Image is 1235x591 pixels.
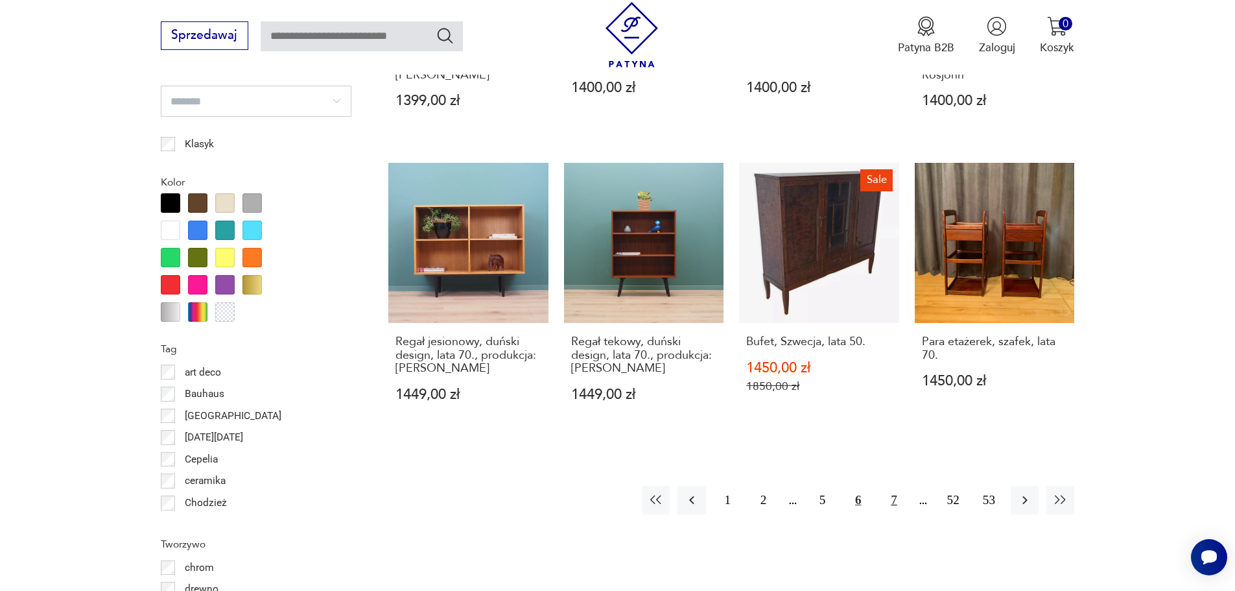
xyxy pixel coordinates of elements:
p: 1450,00 zł [922,374,1068,388]
button: 53 [975,486,1003,514]
img: Ikona koszyka [1047,16,1067,36]
button: Sprzedawaj [161,21,248,50]
p: Tag [161,341,351,357]
button: 5 [808,486,836,514]
p: [DATE][DATE] [185,429,243,446]
p: chrom [185,559,214,576]
p: ceramika [185,472,226,489]
p: Patyna B2B [898,40,954,55]
h3: Regał tekowy, duński design, lata 70., produkcja: [PERSON_NAME] [395,42,541,82]
h3: Witryna, regał w stylu angielskim sygnowany Rosjohn [922,42,1068,82]
button: Patyna B2B [898,16,954,55]
p: 1400,00 zł [571,81,717,95]
iframe: Smartsupp widget button [1191,539,1227,575]
a: Regał jesionowy, duński design, lata 70., produkcja: DaniaRegał jesionowy, duński design, lata 70... [388,163,548,431]
button: 0Koszyk [1040,16,1074,55]
p: 1850,00 zł [746,380,892,393]
p: [GEOGRAPHIC_DATA] [185,407,281,424]
button: 6 [844,486,872,514]
button: 7 [880,486,908,514]
div: 0 [1059,17,1072,30]
a: Sprzedawaj [161,31,248,42]
h3: Para etażerek, szafek, lata 70. [922,335,1068,362]
p: 1400,00 zł [922,94,1068,108]
img: Patyna - sklep z meblami i dekoracjami vintage [599,2,665,67]
button: Szukaj [436,26,454,45]
p: Ćmielów [185,516,224,533]
p: Chodzież [185,494,227,511]
p: art deco [185,364,221,381]
p: Kolor [161,174,351,191]
a: Para etażerek, szafek, lata 70.Para etażerek, szafek, lata 70.1450,00 zł [915,163,1075,431]
p: Klasyk [185,136,214,152]
h3: Bufet, Szwecja, lata 50. [746,335,892,348]
button: 52 [939,486,967,514]
p: Cepelia [185,451,218,468]
p: Zaloguj [979,40,1015,55]
button: Zaloguj [979,16,1015,55]
button: 2 [749,486,777,514]
p: Bauhaus [185,385,224,402]
p: Tworzywo [161,536,351,553]
img: Ikonka użytkownika [987,16,1007,36]
p: Koszyk [1040,40,1074,55]
p: 1399,00 zł [395,94,541,108]
p: 1449,00 zł [395,388,541,402]
a: Ikona medaluPatyna B2B [898,16,954,55]
button: 1 [714,486,742,514]
a: SaleBufet, Szwecja, lata 50.Bufet, Szwecja, lata 50.1450,00 zł1850,00 zł [739,163,899,431]
p: 1450,00 zł [746,361,892,375]
a: Regał tekowy, duński design, lata 70., produkcja: DaniaRegał tekowy, duński design, lata 70., pro... [564,163,724,431]
p: 1400,00 zł [746,81,892,95]
h3: Regał jesionowy, duński design, lata 70., produkcja: [PERSON_NAME] [395,335,541,375]
p: 1449,00 zł [571,388,717,402]
h3: Regał tekowy, duński design, lata 70., produkcja: [PERSON_NAME] [571,335,717,375]
img: Ikona medalu [916,16,936,36]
